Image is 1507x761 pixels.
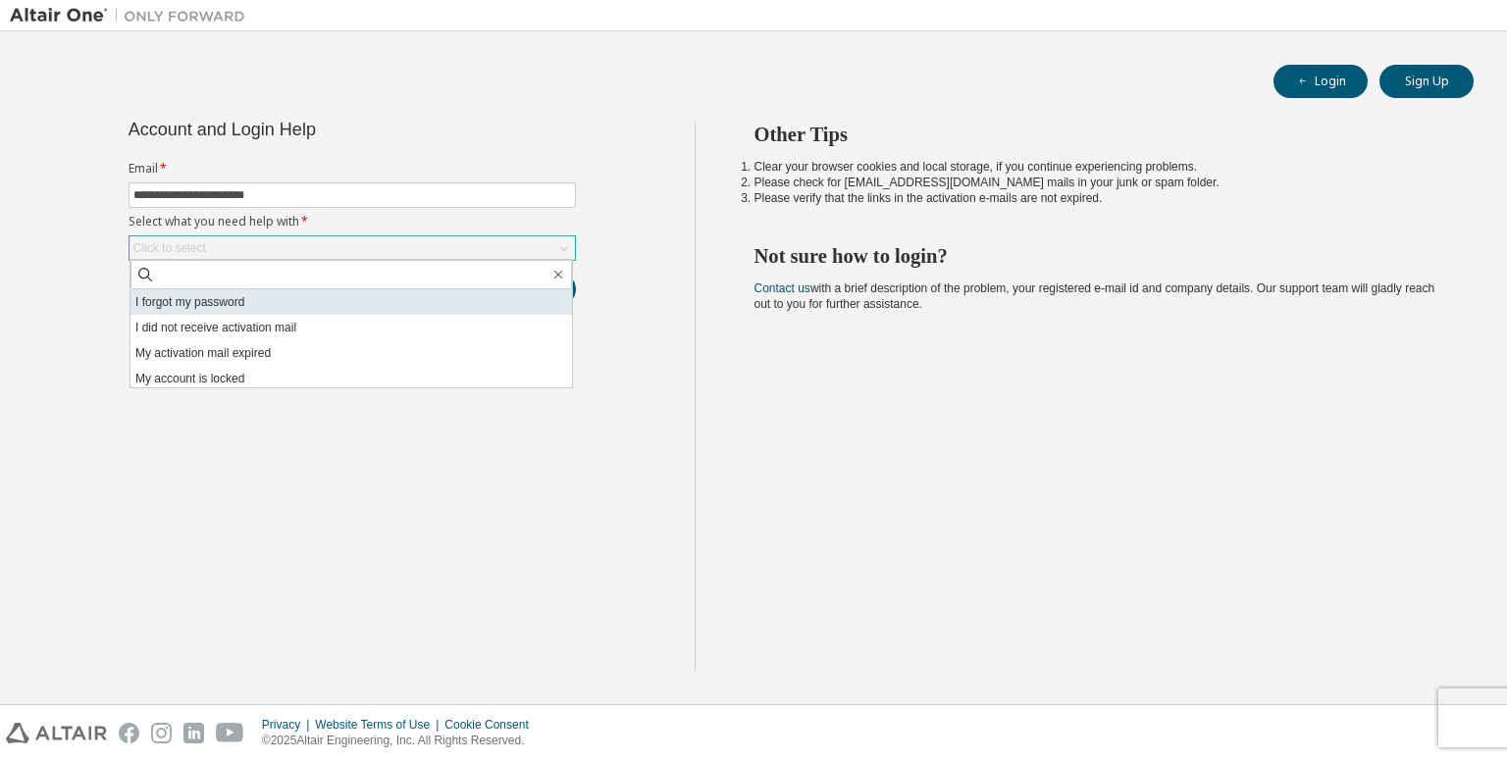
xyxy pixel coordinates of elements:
[133,240,206,256] div: Click to select
[129,161,576,177] label: Email
[151,723,172,743] img: instagram.svg
[754,281,1435,311] span: with a brief description of the problem, your registered e-mail id and company details. Our suppo...
[1379,65,1474,98] button: Sign Up
[444,717,540,733] div: Cookie Consent
[262,717,315,733] div: Privacy
[754,122,1439,147] h2: Other Tips
[10,6,255,25] img: Altair One
[754,281,810,295] a: Contact us
[262,733,541,749] p: © 2025 Altair Engineering, Inc. All Rights Reserved.
[130,236,575,260] div: Click to select
[1273,65,1368,98] button: Login
[754,190,1439,206] li: Please verify that the links in the activation e-mails are not expired.
[183,723,204,743] img: linkedin.svg
[119,723,139,743] img: facebook.svg
[6,723,107,743] img: altair_logo.svg
[754,159,1439,175] li: Clear your browser cookies and local storage, if you continue experiencing problems.
[315,717,444,733] div: Website Terms of Use
[216,723,244,743] img: youtube.svg
[754,175,1439,190] li: Please check for [EMAIL_ADDRESS][DOMAIN_NAME] mails in your junk or spam folder.
[130,289,572,315] li: I forgot my password
[754,243,1439,269] h2: Not sure how to login?
[129,122,487,137] div: Account and Login Help
[129,214,576,229] label: Select what you need help with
